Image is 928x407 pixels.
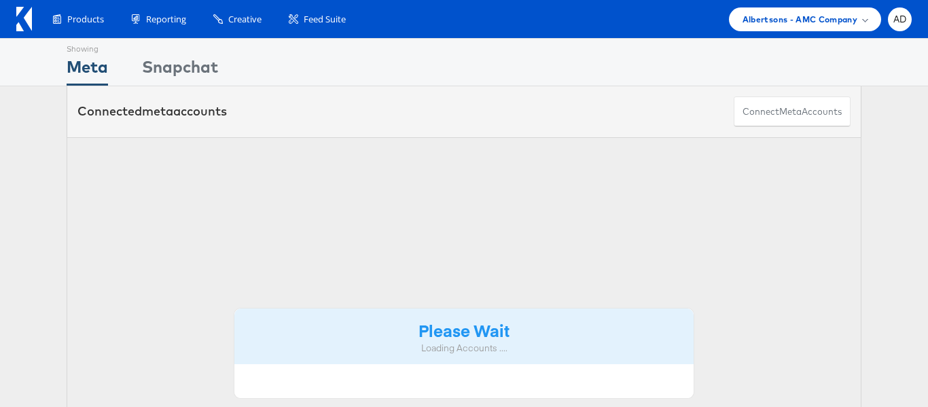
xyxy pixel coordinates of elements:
[77,103,227,120] div: Connected accounts
[142,103,173,119] span: meta
[67,39,108,55] div: Showing
[228,13,262,26] span: Creative
[734,96,851,127] button: ConnectmetaAccounts
[743,12,857,26] span: Albertsons - AMC Company
[304,13,346,26] span: Feed Suite
[146,13,186,26] span: Reporting
[67,55,108,86] div: Meta
[245,342,683,355] div: Loading Accounts ....
[779,105,802,118] span: meta
[142,55,218,86] div: Snapchat
[418,319,510,341] strong: Please Wait
[67,13,104,26] span: Products
[893,15,907,24] span: AD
